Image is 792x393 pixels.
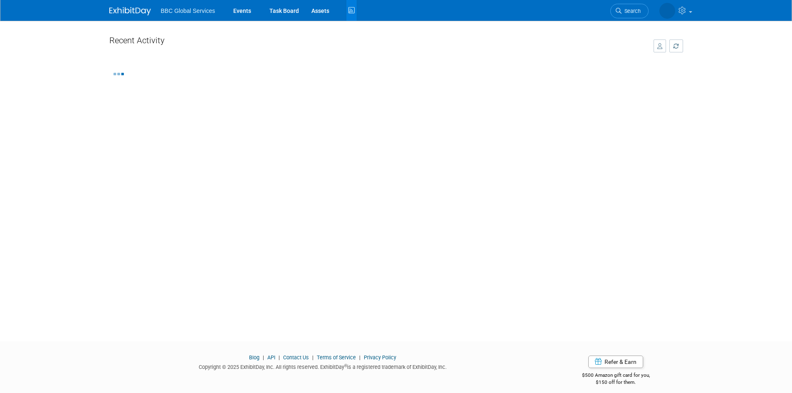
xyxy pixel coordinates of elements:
span: | [310,354,316,361]
a: Blog [249,354,259,361]
img: ExhibitDay [109,7,151,15]
div: $150 off for them. [549,379,683,386]
div: Copyright © 2025 ExhibitDay, Inc. All rights reserved. ExhibitDay is a registered trademark of Ex... [109,361,537,371]
span: | [276,354,282,361]
span: BBC Global Services [161,7,215,14]
img: loading... [113,73,124,75]
a: Refer & Earn [588,356,643,368]
span: Search [622,8,641,14]
div: $500 Amazon gift card for you, [549,366,683,386]
sup: ® [344,363,347,368]
span: | [357,354,363,361]
div: Recent Activity [109,31,645,53]
a: Search [610,4,649,18]
span: | [261,354,266,361]
img: Nathan Bush [659,3,675,19]
a: API [267,354,275,361]
a: Terms of Service [317,354,356,361]
a: Contact Us [283,354,309,361]
a: Privacy Policy [364,354,396,361]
